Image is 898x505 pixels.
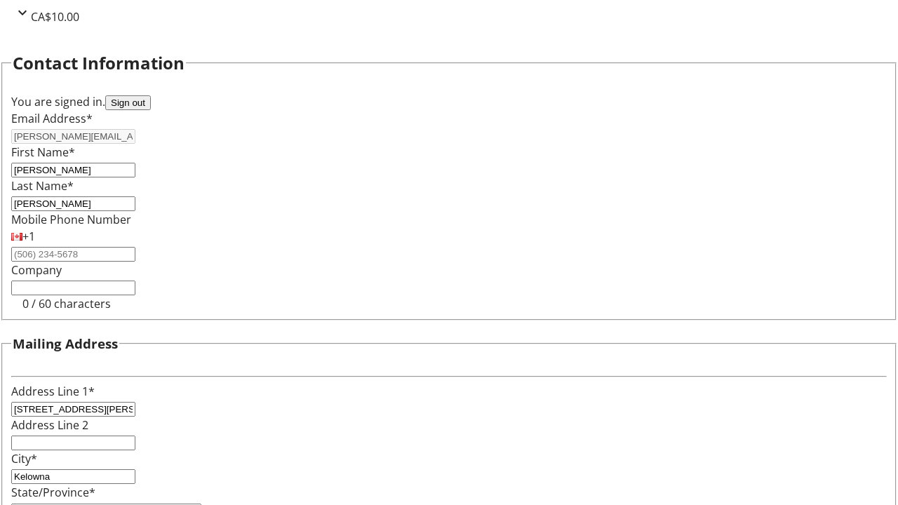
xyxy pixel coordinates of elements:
[11,144,75,160] label: First Name*
[31,9,79,25] span: CA$10.00
[105,95,151,110] button: Sign out
[11,212,131,227] label: Mobile Phone Number
[11,262,62,278] label: Company
[11,417,88,433] label: Address Line 2
[11,451,37,466] label: City*
[11,178,74,194] label: Last Name*
[11,469,135,484] input: City
[11,93,887,110] div: You are signed in.
[11,247,135,262] input: (506) 234-5678
[13,50,185,76] h2: Contact Information
[11,111,93,126] label: Email Address*
[11,384,95,399] label: Address Line 1*
[11,485,95,500] label: State/Province*
[22,296,111,311] tr-character-limit: 0 / 60 characters
[13,334,118,353] h3: Mailing Address
[11,402,135,417] input: Address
